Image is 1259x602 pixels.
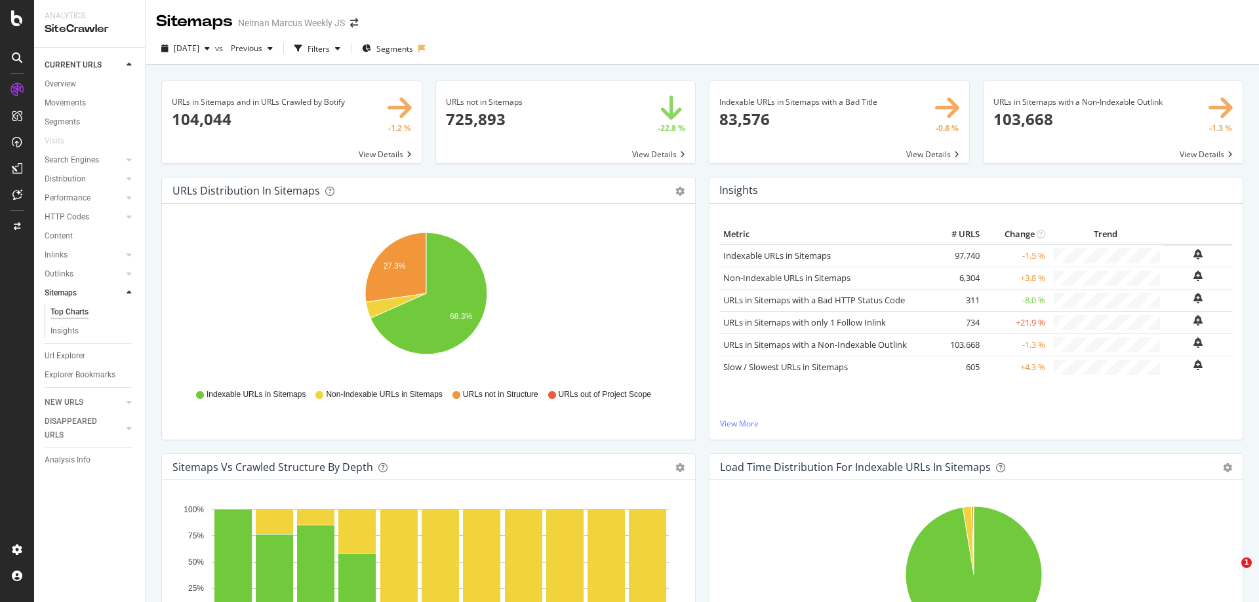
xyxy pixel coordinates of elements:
div: arrow-right-arrow-left [350,18,358,28]
a: Explorer Bookmarks [45,368,136,382]
td: +3.8 % [983,267,1049,289]
a: Analysis Info [45,453,136,467]
div: Performance [45,191,90,205]
th: # URLS [930,225,983,244]
div: Distribution [45,172,86,186]
td: +21.9 % [983,311,1049,333]
div: NEW URLS [45,396,83,409]
div: gear [675,187,685,196]
a: Url Explorer [45,349,136,363]
a: Visits [45,134,77,148]
td: -8.0 % [983,289,1049,311]
td: 6,304 [930,267,983,289]
div: bell-plus [1193,360,1203,370]
text: 25% [188,584,204,593]
a: NEW URLS [45,396,123,409]
button: Segments [357,38,418,59]
div: Overview [45,77,76,91]
a: Sitemaps [45,286,123,300]
td: -1.3 % [983,333,1049,356]
a: View More [720,418,1232,429]
text: 50% [188,557,204,567]
a: Non-Indexable URLs in Sitemaps [723,272,850,284]
a: DISAPPEARED URLS [45,415,123,442]
a: HTTP Codes [45,210,123,224]
div: Insights [50,324,79,338]
th: Trend [1049,225,1163,244]
td: 97,740 [930,244,983,267]
text: 100% [184,505,204,514]
div: bell-plus [1193,271,1203,281]
a: CURRENT URLS [45,58,123,72]
span: Non-Indexable URLs in Sitemaps [326,389,442,400]
a: Top Charts [50,305,136,319]
a: Content [45,229,136,243]
button: [DATE] [156,38,215,59]
text: 27.3% [384,262,406,271]
div: Sitemaps [156,10,233,33]
span: 2025 Aug. 11th [174,43,199,54]
span: URLs not in Structure [463,389,538,400]
div: Analysis Info [45,453,90,467]
a: Outlinks [45,267,123,281]
div: Analytics [45,10,134,22]
a: Distribution [45,172,123,186]
div: Sitemaps [45,286,77,300]
div: gear [675,463,685,472]
span: Indexable URLs in Sitemaps [207,389,306,400]
div: Content [45,229,73,243]
td: 103,668 [930,333,983,356]
div: SiteCrawler [45,22,134,37]
div: Filters [308,43,330,54]
div: Explorer Bookmarks [45,368,115,382]
div: Outlinks [45,267,73,281]
a: Overview [45,77,136,91]
div: bell-plus [1193,249,1203,259]
div: Visits [45,134,64,148]
div: Url Explorer [45,349,85,363]
a: URLs in Sitemaps with a Bad HTTP Status Code [723,294,905,306]
a: Segments [45,115,136,129]
td: 734 [930,311,983,333]
td: -1.5 % [983,244,1049,267]
div: Movements [45,96,86,110]
div: Inlinks [45,248,68,262]
a: URLs in Sitemaps with a Non-Indexable Outlink [723,339,907,350]
span: Previous [226,43,262,54]
span: URLs out of Project Scope [559,389,651,400]
iframe: Intercom live chat [1214,557,1246,589]
a: Search Engines [45,153,123,167]
td: 311 [930,289,983,311]
div: DISAPPEARED URLS [45,415,111,442]
div: bell-plus [1193,315,1203,326]
div: bell-plus [1193,293,1203,303]
div: URLs Distribution in Sitemaps [172,184,320,197]
div: Sitemaps vs Crawled Structure by Depth [172,461,373,474]
div: Top Charts [50,305,89,319]
a: URLs in Sitemaps with only 1 Follow Inlink [723,316,886,328]
span: 1 [1241,557,1252,568]
a: Movements [45,96,136,110]
div: Neiman Marcus Weekly JS [238,16,345,29]
span: vs [215,43,226,54]
th: Metric [720,225,930,244]
div: gear [1223,463,1232,472]
div: Load Time Distribution for Indexable URLs in Sitemaps [720,461,991,474]
th: Change [983,225,1049,244]
a: Slow / Slowest URLs in Sitemaps [723,361,848,373]
td: 605 [930,356,983,378]
a: Indexable URLs in Sitemaps [723,250,831,261]
div: Search Engines [45,153,99,167]
span: Segments [376,43,413,54]
div: Segments [45,115,80,129]
div: bell-plus [1193,337,1203,348]
button: Previous [226,38,278,59]
a: Insights [50,324,136,338]
button: Filters [289,38,346,59]
div: CURRENT URLS [45,58,102,72]
a: Performance [45,191,123,205]
svg: A chart. [172,225,680,377]
a: Inlinks [45,248,123,262]
div: HTTP Codes [45,210,89,224]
